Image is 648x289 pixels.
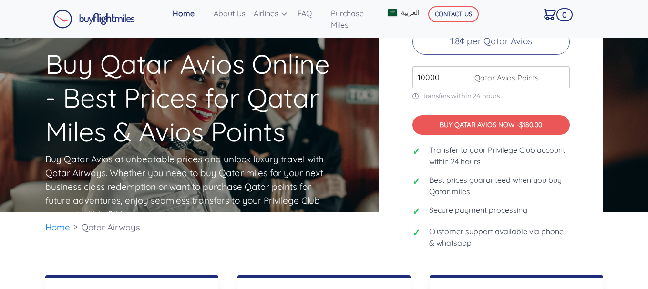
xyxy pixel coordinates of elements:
[412,226,422,240] span: ✓
[412,204,422,219] span: ✓
[429,204,527,216] span: Secure payment processing
[412,115,570,135] button: BUY QATAR AVIOS NOW -$180.00
[45,221,70,233] a: Home
[429,226,570,249] span: Customer support available via phone & whatsapp
[544,9,556,20] img: Cart
[250,4,294,23] a: Airlines
[412,29,570,55] p: 1.8¢ per Qatar Avios
[388,9,397,16] img: Arabic
[556,8,573,21] span: 0
[470,72,539,83] span: Qatar Avios Points
[428,6,479,22] button: CONTACT US
[412,144,422,159] span: ✓
[45,152,327,221] p: Buy Qatar Avios at unbeatable prices and unlock luxury travel with Qatar Airways. Whether you nee...
[169,4,210,23] a: Home
[327,4,379,34] a: Purchase Miles
[429,174,570,197] span: Best prices guaranteed when you buy Qatar miles
[412,92,570,100] p: transfers within 24 hours
[412,174,422,189] span: ✓
[519,120,542,129] span: $180.00
[77,212,145,243] li: Qatar Airways
[401,8,420,18] span: العربية
[540,4,569,24] a: 0
[53,7,135,31] a: Buy Flight Miles Logo
[429,144,570,167] span: Transfer to your Privilege Club account within 24 hours
[294,4,327,23] a: FAQ
[53,10,135,29] img: Buy Flight Miles Logo
[384,4,433,21] a: العربية
[210,4,250,23] a: About Us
